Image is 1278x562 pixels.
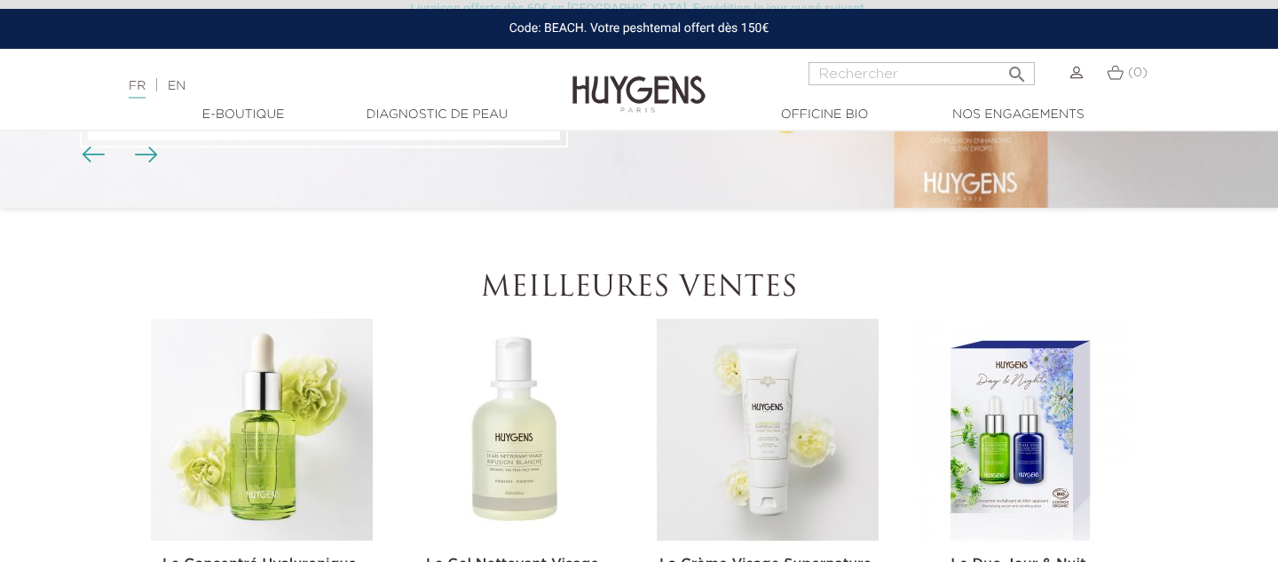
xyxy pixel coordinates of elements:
[404,319,626,541] img: Le Gel Nettoyant Visage Infusion Blanche 250ml
[1001,57,1033,81] button: 
[657,319,879,541] img: La Crème Visage Supernature
[572,47,706,115] img: Huygens
[168,80,185,92] a: EN
[89,142,146,169] div: Boutons du carrousel
[809,62,1035,85] input: Rechercher
[151,319,373,541] img: Le Concentré Hyaluronique
[120,75,519,97] div: |
[929,106,1107,124] a: Nos engagements
[1006,59,1028,80] i: 
[348,106,525,124] a: Diagnostic de peau
[910,319,1132,541] img: Le Duo Jour & Nuit
[129,80,146,99] a: FR
[1128,67,1148,79] span: (0)
[146,272,1132,305] h2: Meilleures ventes
[154,106,332,124] a: E-Boutique
[736,106,913,124] a: Officine Bio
